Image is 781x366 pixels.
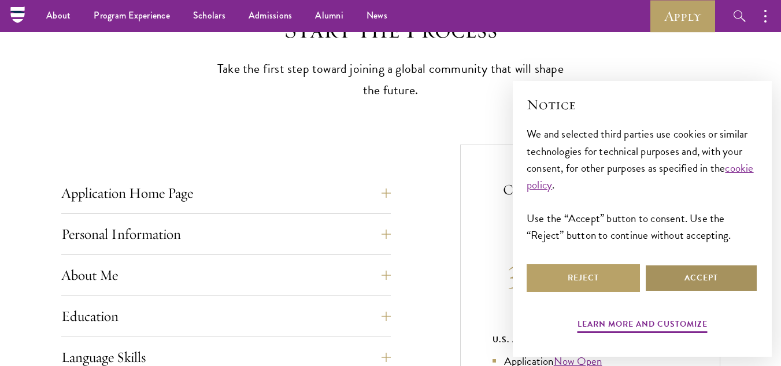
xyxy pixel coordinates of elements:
[527,125,758,243] div: We and selected third parties use cookies or similar technologies for technical purposes and, wit...
[527,95,758,114] h2: Notice
[61,261,391,289] button: About Me
[493,293,558,305] p: Days
[61,220,391,248] button: Personal Information
[527,264,640,292] button: Reject
[527,160,754,193] a: cookie policy
[493,249,558,293] h2: 30
[493,332,688,347] div: U.S. and Global Applicants
[578,317,708,335] button: Learn more and customize
[493,180,688,239] h5: Current Selection Cycle: Countdown to [DATE] Application Deadline
[61,179,391,207] button: Application Home Page
[61,302,391,330] button: Education
[212,58,570,101] p: Take the first step toward joining a global community that will shape the future.
[645,264,758,292] button: Accept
